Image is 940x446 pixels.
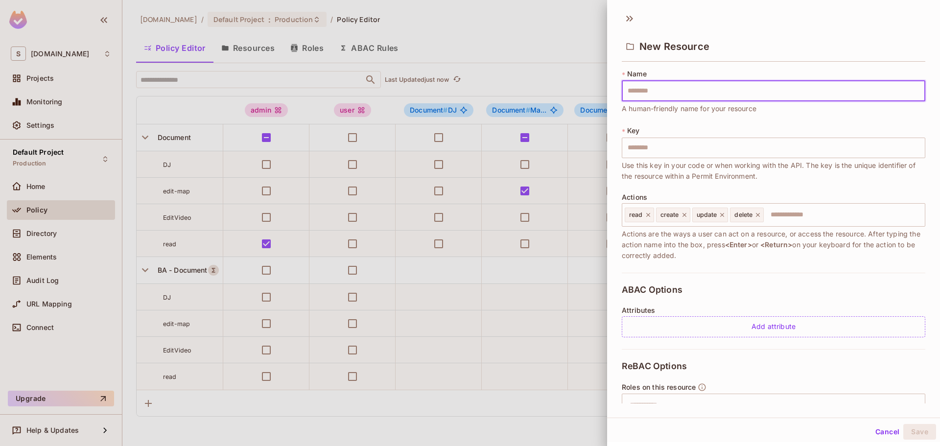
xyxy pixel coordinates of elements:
span: <Return> [760,240,792,249]
span: Use this key in your code or when working with the API. The key is the unique identifier of the r... [622,160,925,182]
span: ReBAC Options [622,361,687,371]
div: read [625,208,654,222]
span: ABAC Options [622,285,682,295]
div: delete [730,208,764,222]
span: read [629,211,643,219]
span: Roles on this resource [622,383,696,391]
button: Cancel [871,424,903,440]
span: Attributes [622,306,656,314]
button: Save [903,424,936,440]
div: Add attribute [622,316,925,337]
div: create [656,208,690,222]
span: delete [734,211,752,219]
span: New Resource [639,41,709,52]
span: Name [627,70,647,78]
span: A human-friendly name for your resource [622,103,756,114]
div: update [692,208,728,222]
span: <Enter> [725,240,752,249]
span: Actions [622,193,647,201]
span: update [697,211,717,219]
span: Key [627,127,639,135]
span: Actions are the ways a user can act on a resource, or access the resource. After typing the actio... [622,229,925,261]
span: create [660,211,679,219]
